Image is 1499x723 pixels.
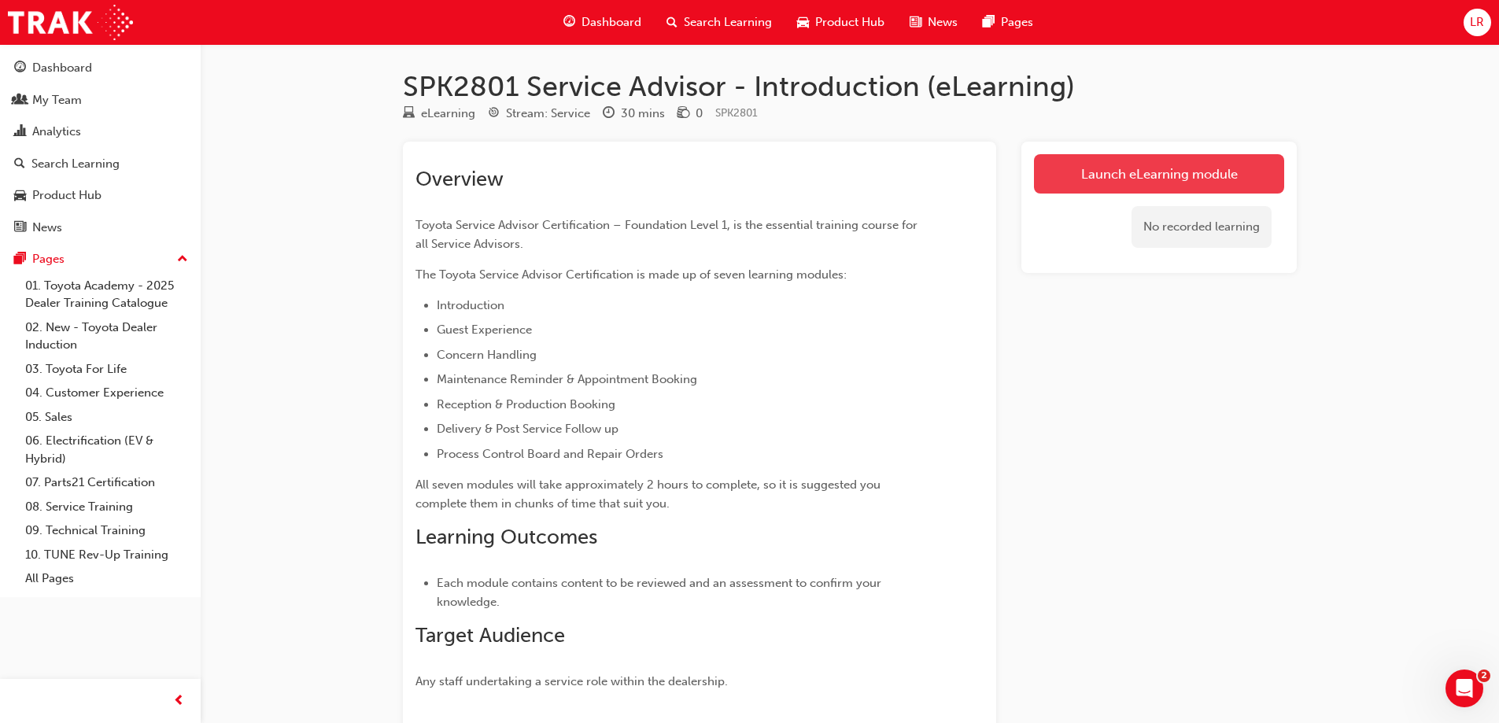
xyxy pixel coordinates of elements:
[415,267,847,282] span: The Toyota Service Advisor Certification is made up of seven learning modules:
[403,69,1297,104] h1: SPK2801 Service Advisor - Introduction (eLearning)
[678,107,689,121] span: money-icon
[1470,13,1484,31] span: LR
[14,61,26,76] span: guage-icon
[415,167,504,191] span: Overview
[437,323,532,337] span: Guest Experience
[797,13,809,32] span: car-icon
[19,357,194,382] a: 03. Toyota For Life
[19,429,194,470] a: 06. Electrification (EV & Hybrid)
[177,249,188,270] span: up-icon
[1478,670,1490,682] span: 2
[19,518,194,543] a: 09. Technical Training
[897,6,970,39] a: news-iconNews
[32,219,62,237] div: News
[488,107,500,121] span: target-icon
[437,397,615,411] span: Reception & Production Booking
[32,91,82,109] div: My Team
[6,86,194,115] a: My Team
[415,674,728,688] span: Any staff undertaking a service role within the dealership.
[19,381,194,405] a: 04. Customer Experience
[14,253,26,267] span: pages-icon
[14,125,26,139] span: chart-icon
[19,543,194,567] a: 10. TUNE Rev-Up Training
[6,181,194,210] a: Product Hub
[563,13,575,32] span: guage-icon
[910,13,921,32] span: news-icon
[415,623,565,647] span: Target Audience
[32,250,65,268] div: Pages
[14,189,26,203] span: car-icon
[603,104,665,124] div: Duration
[32,186,102,205] div: Product Hub
[785,6,897,39] a: car-iconProduct Hub
[715,106,758,120] span: Learning resource code
[678,104,703,124] div: Price
[437,422,618,436] span: Delivery & Post Service Follow up
[31,155,120,173] div: Search Learning
[1445,670,1483,707] iframe: Intercom live chat
[666,13,678,32] span: search-icon
[415,218,921,251] span: Toyota Service Advisor Certification – Foundation Level 1, is the essential training course for a...
[6,245,194,274] button: Pages
[551,6,654,39] a: guage-iconDashboard
[6,149,194,179] a: Search Learning
[684,13,772,31] span: Search Learning
[19,495,194,519] a: 08. Service Training
[437,447,663,461] span: Process Control Board and Repair Orders
[6,50,194,245] button: DashboardMy TeamAnalyticsSearch LearningProduct HubNews
[815,13,884,31] span: Product Hub
[928,13,958,31] span: News
[1132,206,1272,248] div: No recorded learning
[6,53,194,83] a: Dashboard
[19,566,194,591] a: All Pages
[415,525,597,549] span: Learning Outcomes
[603,107,615,121] span: clock-icon
[19,274,194,315] a: 01. Toyota Academy - 2025 Dealer Training Catalogue
[488,104,590,124] div: Stream
[437,348,537,362] span: Concern Handling
[415,478,884,511] span: All seven modules will take approximately 2 hours to complete, so it is suggested you complete th...
[1001,13,1033,31] span: Pages
[506,105,590,123] div: Stream: Service
[32,59,92,77] div: Dashboard
[437,576,884,609] span: Each module contains content to be reviewed and an assessment to confirm your knowledge.
[173,692,185,711] span: prev-icon
[437,372,697,386] span: Maintenance Reminder & Appointment Booking
[6,213,194,242] a: News
[582,13,641,31] span: Dashboard
[970,6,1046,39] a: pages-iconPages
[421,105,475,123] div: eLearning
[621,105,665,123] div: 30 mins
[1034,154,1284,194] a: Launch eLearning module
[403,104,475,124] div: Type
[437,298,504,312] span: Introduction
[403,107,415,121] span: learningResourceType_ELEARNING-icon
[14,94,26,108] span: people-icon
[19,470,194,495] a: 07. Parts21 Certification
[654,6,785,39] a: search-iconSearch Learning
[983,13,995,32] span: pages-icon
[1464,9,1491,36] button: LR
[14,221,26,235] span: news-icon
[8,5,133,40] img: Trak
[696,105,703,123] div: 0
[14,157,25,172] span: search-icon
[19,315,194,357] a: 02. New - Toyota Dealer Induction
[32,123,81,141] div: Analytics
[19,405,194,430] a: 05. Sales
[6,117,194,146] a: Analytics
